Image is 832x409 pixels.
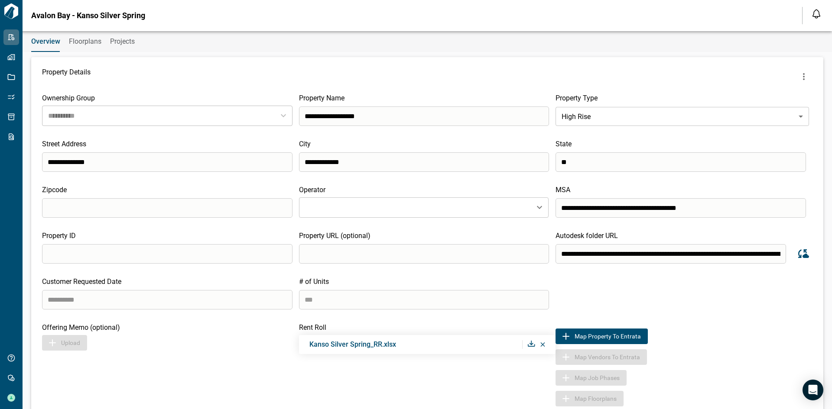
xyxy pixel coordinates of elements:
[803,380,823,400] div: Open Intercom Messenger
[299,94,344,102] span: Property Name
[299,244,549,264] input: search
[69,37,101,46] span: Floorplans
[299,152,549,172] input: search
[299,277,329,286] span: # of Units
[299,186,325,194] span: Operator
[42,186,67,194] span: Zipcode
[23,31,832,52] div: base tabs
[533,201,546,213] button: Open
[42,277,121,286] span: Customer Requested Date
[299,323,326,332] span: Rent Roll
[556,186,570,194] span: MSA
[556,94,598,102] span: Property Type
[299,106,549,126] input: search
[556,104,809,129] div: High Rise
[42,198,292,218] input: search
[556,152,806,172] input: search
[31,11,145,20] span: Avalon Bay - Kanso Silver Spring
[110,37,135,46] span: Projects
[31,37,60,46] span: Overview
[309,340,396,348] span: Kanso Silver Spring_RR.xlsx
[556,328,648,344] button: Map to EntrataMap Property to Entrata
[299,232,370,240] span: Property URL (optional)
[42,244,292,264] input: search
[42,152,292,172] input: search
[556,232,618,240] span: Autodesk folder URL
[809,7,823,21] button: Open notification feed
[42,232,76,240] span: Property ID
[42,140,86,148] span: Street Address
[299,140,311,148] span: City
[793,244,812,264] button: Sync data from Autodesk
[556,198,806,218] input: search
[42,323,120,332] span: Offering Memo (optional)
[561,331,571,341] img: Map to Entrata
[42,94,95,102] span: Ownership Group
[556,244,786,264] input: search
[795,68,812,85] button: more
[42,68,91,85] span: Property Details
[42,290,292,309] input: search
[556,140,572,148] span: State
